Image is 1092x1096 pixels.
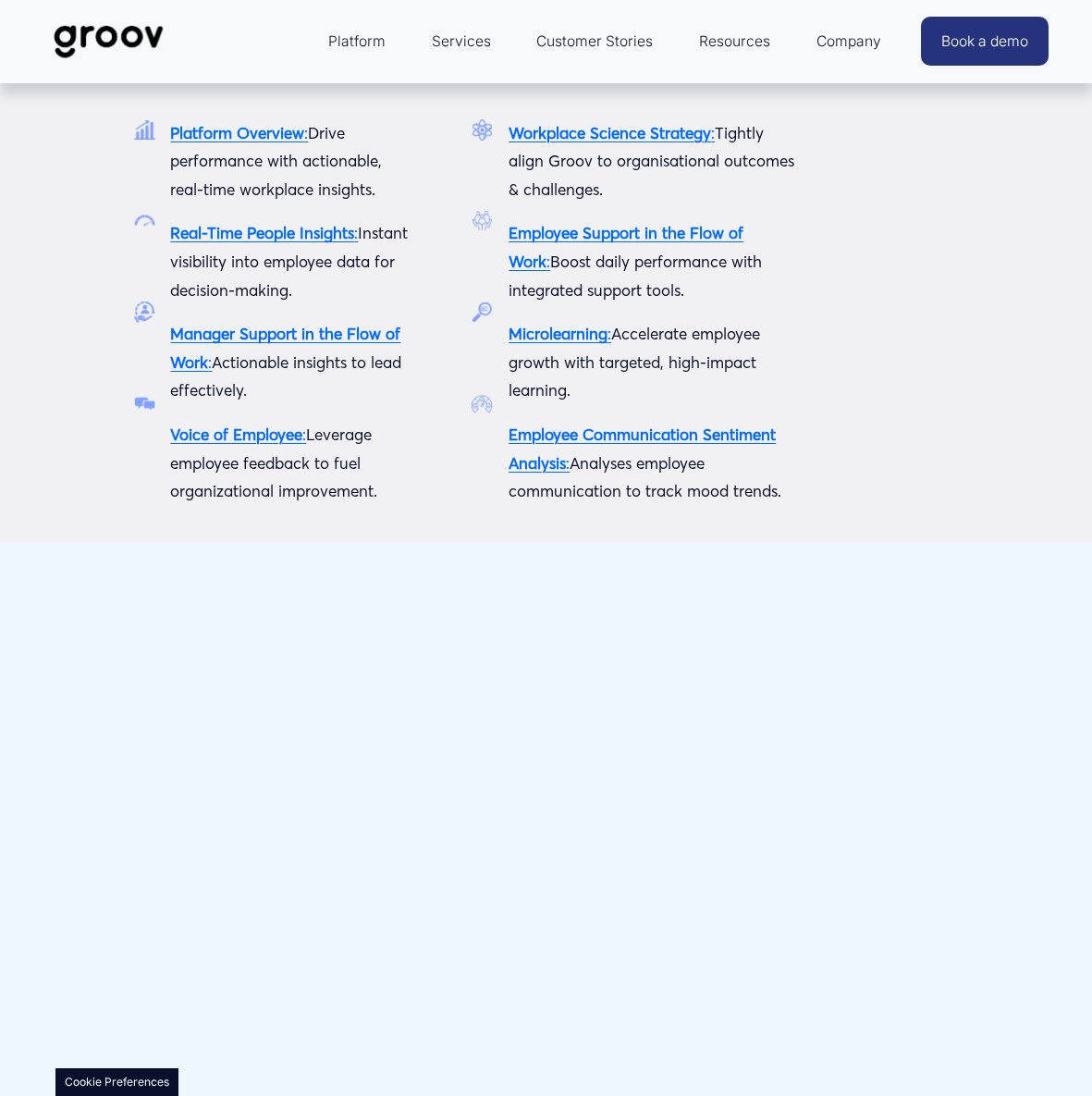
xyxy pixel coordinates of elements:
[816,29,881,55] span: Company
[921,17,1049,66] a: Book a demo
[170,123,308,142] a: Platform Overview:
[509,324,607,343] strong: Microlearning
[170,425,306,444] a: Voice of Employee:
[65,1075,169,1089] button: Cookie Preferences
[699,29,770,55] span: Resources
[509,119,794,204] p: Tightly align Groov to organisational outcomes & challenges.
[509,421,794,506] p: Analyses employee communication to track mood trends.
[509,320,794,405] p: Accelerate employee growth with targeted, high-impact learning.
[509,123,711,142] strong: Workplace Science Strategy
[170,223,354,242] strong: Real-Time People Insights
[509,324,611,343] a: Microlearning:
[55,1068,178,1096] section: Manage previously selected cookie options
[328,29,386,55] span: Platform
[319,19,395,64] a: folder dropdown
[527,19,662,64] a: Customer Stories
[509,425,776,473] strong: Employee Communication Sentiment Analysis
[170,324,400,372] strong: Manager Support in the Flow of Work
[170,421,413,506] p: Leverage employee feedback to fuel organizational improvement.
[509,219,794,304] p: Boost daily performance with integrated support tools.
[170,219,413,304] p: Instant visibility into employee data for decision-making.
[170,119,413,204] p: Drive performance with actionable, real-time workplace insights.
[170,123,304,142] strong: Platform Overview
[170,324,400,372] a: Manager Support in the Flow of Work:
[509,223,743,271] strong: Employee Support in the Flow of Work
[170,223,358,242] a: Real-Time People Insights:
[509,223,743,271] a: Employee Support in the Flow of Work:
[170,320,413,405] p: Actionable insights to lead effectively.
[423,19,500,64] a: Services
[807,19,890,64] a: folder dropdown
[690,19,779,64] a: folder dropdown
[509,425,776,473] a: Employee Communication Sentiment Analysis:
[170,425,302,444] strong: Voice of Employee
[43,11,174,72] img: Groov | Workplace Science Platform | Unlock Performance | Drive Results
[509,123,715,142] a: Workplace Science Strategy:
